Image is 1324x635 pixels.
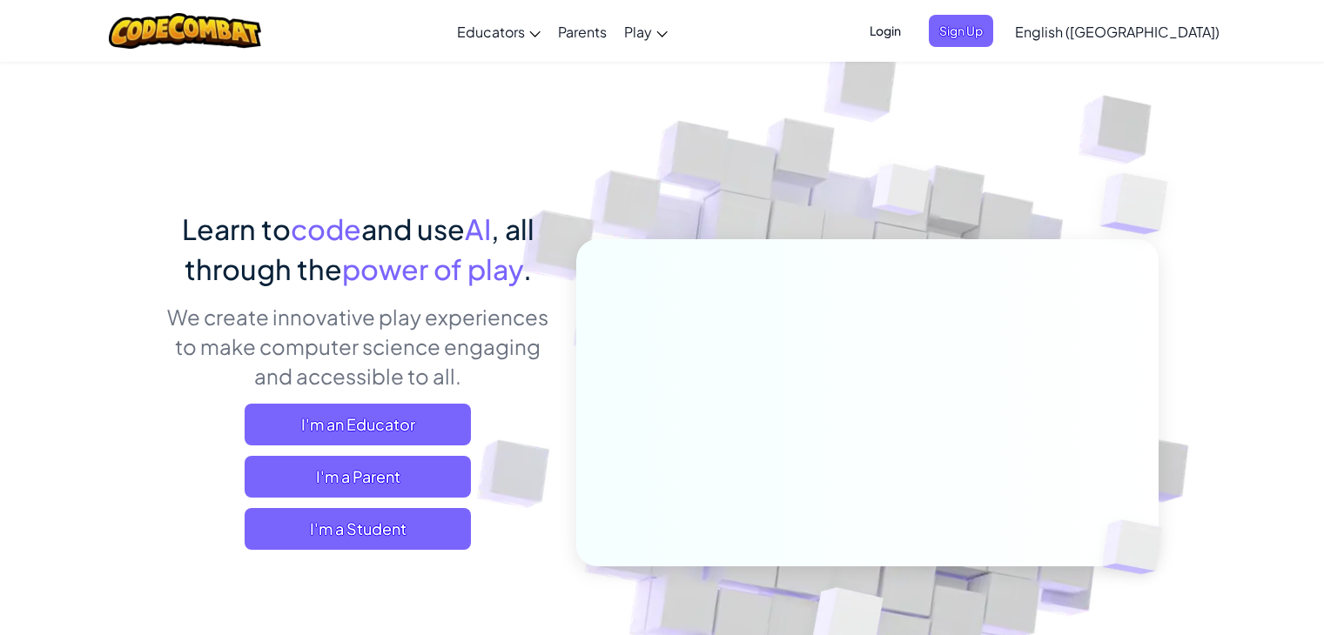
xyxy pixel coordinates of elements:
[1072,484,1203,611] img: Overlap cubes
[109,13,261,49] img: CodeCombat logo
[859,15,911,47] button: Login
[166,302,550,391] p: We create innovative play experiences to make computer science engaging and accessible to all.
[523,251,532,286] span: .
[549,8,615,55] a: Parents
[465,211,491,246] span: AI
[291,211,361,246] span: code
[929,15,993,47] button: Sign Up
[839,130,964,259] img: Overlap cubes
[245,456,471,498] a: I'm a Parent
[342,251,523,286] span: power of play
[182,211,291,246] span: Learn to
[457,23,525,41] span: Educators
[1006,8,1228,55] a: English ([GEOGRAPHIC_DATA])
[615,8,676,55] a: Play
[1015,23,1220,41] span: English ([GEOGRAPHIC_DATA])
[624,23,652,41] span: Play
[1065,130,1216,277] img: Overlap cubes
[448,8,549,55] a: Educators
[245,508,471,550] button: I'm a Student
[245,404,471,445] a: I'm an Educator
[361,211,465,246] span: and use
